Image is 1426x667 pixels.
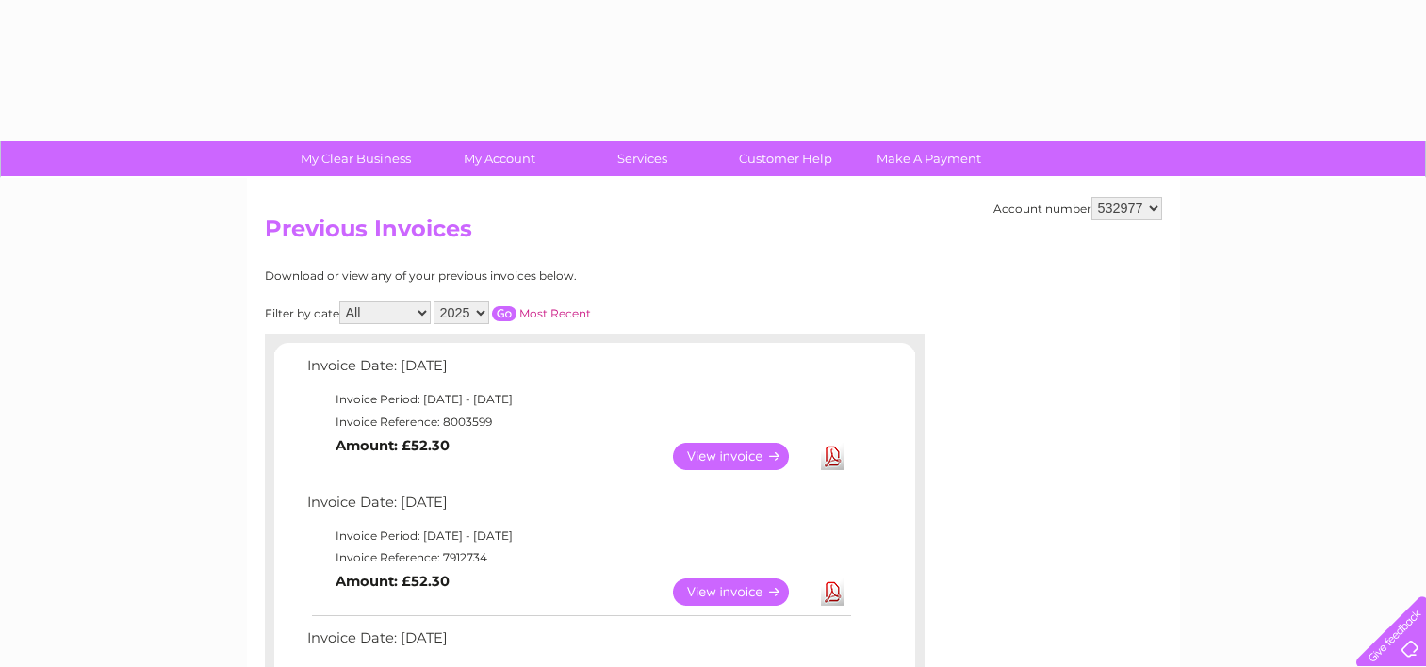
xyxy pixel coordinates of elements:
a: View [673,578,811,606]
a: Download [821,443,844,470]
b: Amount: £52.30 [336,573,450,590]
td: Invoice Reference: 8003599 [303,411,854,433]
div: Download or view any of your previous invoices below. [265,269,760,283]
h2: Previous Invoices [265,216,1162,252]
a: Make A Payment [851,141,1007,176]
td: Invoice Reference: 7912734 [303,546,854,569]
div: Account number [993,197,1162,220]
td: Invoice Period: [DATE] - [DATE] [303,525,854,547]
td: Invoice Date: [DATE] [303,490,854,525]
a: My Account [421,141,577,176]
a: My Clear Business [278,141,434,176]
div: Filter by date [265,301,760,324]
a: Download [821,578,844,606]
a: View [673,443,811,470]
td: Invoice Period: [DATE] - [DATE] [303,388,854,411]
a: Customer Help [708,141,863,176]
a: Most Recent [519,306,591,320]
a: Services [565,141,720,176]
b: Amount: £52.30 [336,437,450,454]
td: Invoice Date: [DATE] [303,353,854,388]
td: Invoice Date: [DATE] [303,626,854,660]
